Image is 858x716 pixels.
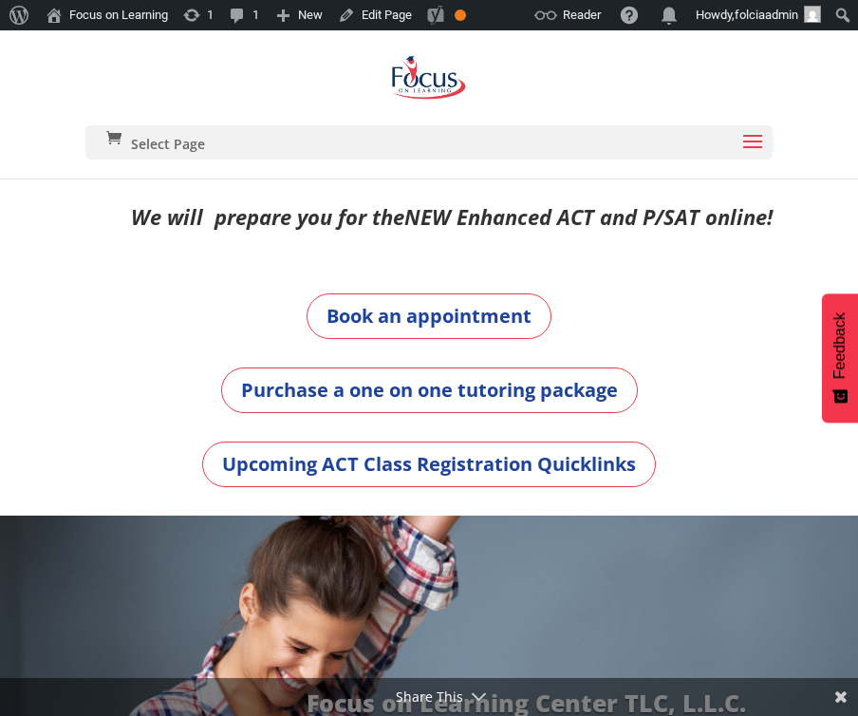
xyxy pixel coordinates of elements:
[831,312,849,379] span: Feedback
[131,138,205,151] span: Select Page
[131,202,404,231] em: We will prepare you for the
[483,4,589,27] img: Views over 48 hours. Click for more Jetpack Stats.
[455,9,466,21] div: OK
[404,202,773,231] em: NEW Enhanced ACT and P/SAT online!
[221,367,638,413] a: Purchase a one on one tutoring package
[202,442,656,487] a: Upcoming ACT Class Registration Quicklinks
[735,8,798,22] span: folciaadmin
[387,49,471,106] img: Focus on Learning
[822,293,858,423] button: Feedback - Show survey
[307,293,551,339] a: Book an appointment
